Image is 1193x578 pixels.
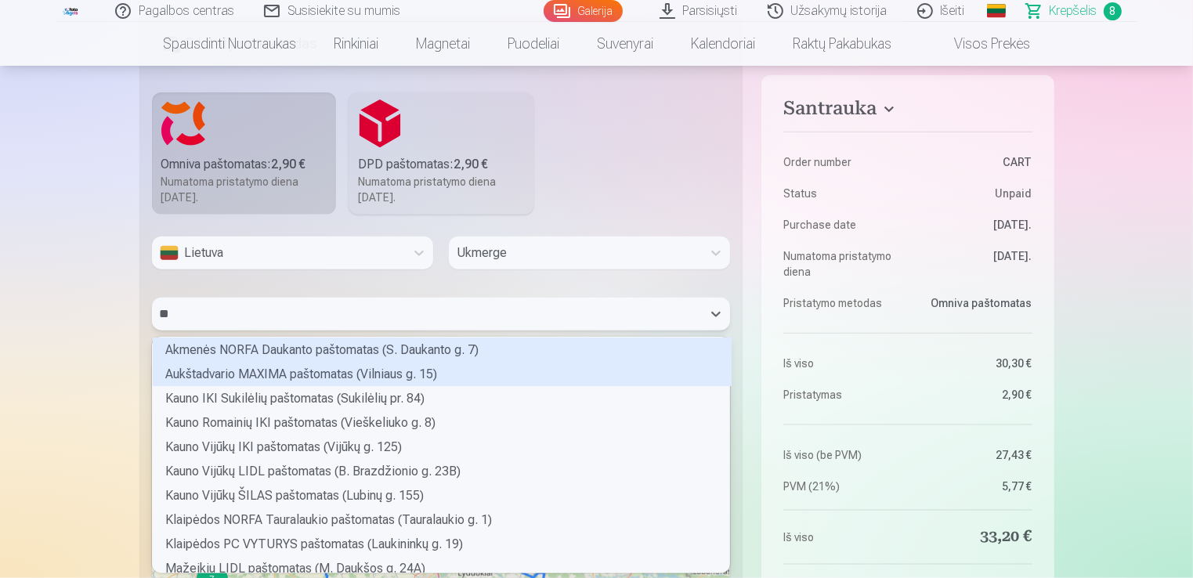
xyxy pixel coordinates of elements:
[153,410,732,435] div: Kauno Romainių IKI paštomatas (Vieškeliuko g. 8)
[916,526,1032,548] dd: 33,20 €
[774,22,910,66] a: Raktų pakabukas
[916,248,1032,280] dd: [DATE].
[783,356,900,371] dt: Iš viso
[397,22,489,66] a: Magnetai
[272,157,306,172] b: 2,90 €
[578,22,672,66] a: Suvenyrai
[153,338,732,362] div: Akmenės NORFA Daukanto paštomatas (S. Daukanto g. 7)
[910,22,1049,66] a: Visos prekės
[161,174,327,205] div: Numatoma pristatymo diena [DATE].
[916,154,1032,170] dd: CART
[315,22,397,66] a: Rinkiniai
[153,508,732,532] div: Klaipėdos NORFA Tauralaukio paštomatas (Tauralaukio g. 1)
[454,157,488,172] b: 2,90 €
[1104,2,1122,20] span: 8
[161,155,327,174] div: Omniva paštomatas :
[160,244,397,262] div: Lietuva
[153,386,732,410] div: Kauno IKI Sukilėlių paštomatas (Sukilėlių pr. 84)
[916,447,1032,463] dd: 27,43 €
[358,174,524,205] div: Numatoma pristatymo diena [DATE].
[783,295,900,311] dt: Pristatymo metodas
[783,154,900,170] dt: Order number
[153,435,732,459] div: Kauno Vijūkų IKI paštomatas (Vijūkų g. 125)
[672,22,774,66] a: Kalendoriai
[153,483,732,508] div: Kauno Vijūkų ŠILAS paštomatas (Lubinų g. 155)
[783,97,1032,125] button: Santrauka
[783,217,900,233] dt: Purchase date
[996,186,1032,201] span: Unpaid
[783,526,900,548] dt: Iš viso
[783,248,900,280] dt: Numatoma pristatymo diena
[783,186,900,201] dt: Status
[916,295,1032,311] dd: Omniva paštomatas
[144,22,315,66] a: Spausdinti nuotraukas
[489,22,578,66] a: Puodeliai
[153,338,732,573] div: grid
[916,479,1032,494] dd: 5,77 €
[153,459,732,483] div: Kauno Vijūkų LIDL paštomatas (B. Brazdžionio g. 23B)
[916,387,1032,403] dd: 2,90 €
[783,387,900,403] dt: Pristatymas
[783,479,900,494] dt: PVM (21%)
[916,217,1032,233] dd: [DATE].
[63,6,80,16] img: /fa5
[153,532,732,556] div: Klaipėdos PC VYTURYS paštomatas (Laukininkų g. 19)
[1050,2,1097,20] span: Krepšelis
[358,155,524,174] div: DPD paštomatas :
[153,362,732,386] div: Aukštadvario MAXIMA paštomatas (Vilniaus g. 15)
[783,447,900,463] dt: Iš viso (be PVM)
[916,356,1032,371] dd: 30,30 €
